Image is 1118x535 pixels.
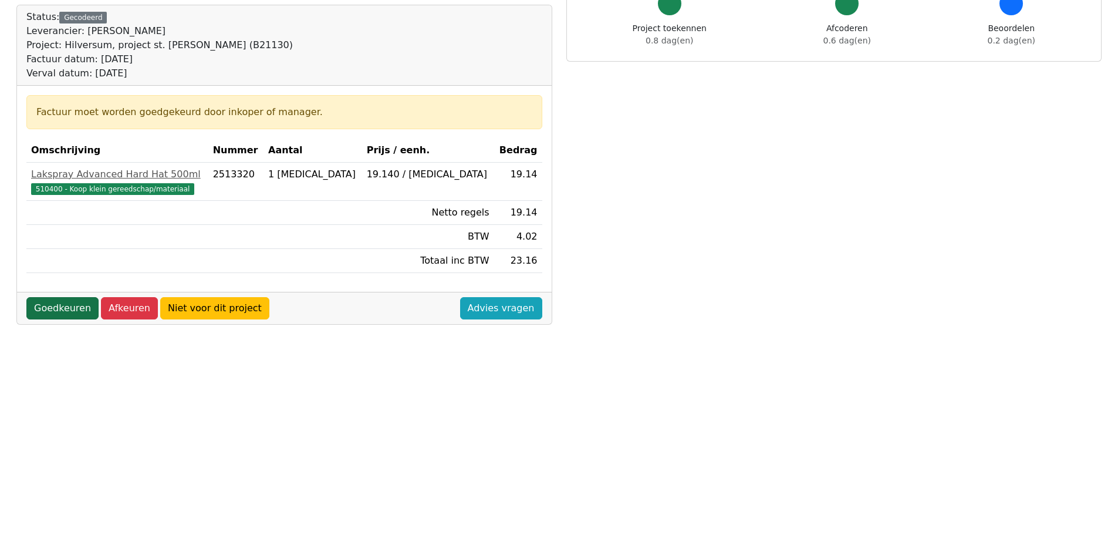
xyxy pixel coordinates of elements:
div: Afcoderen [823,22,871,47]
td: Totaal inc BTW [362,249,494,273]
a: Advies vragen [460,297,542,319]
th: Bedrag [494,139,542,163]
td: 4.02 [494,225,542,249]
th: Prijs / eenh. [362,139,494,163]
th: Omschrijving [26,139,208,163]
td: 19.14 [494,201,542,225]
span: 0.6 dag(en) [823,36,871,45]
a: Goedkeuren [26,297,99,319]
div: Verval datum: [DATE] [26,66,293,80]
div: 1 [MEDICAL_DATA] [268,167,357,181]
td: Netto regels [362,201,494,225]
span: 0.2 dag(en) [988,36,1035,45]
div: 19.140 / [MEDICAL_DATA] [367,167,489,181]
td: BTW [362,225,494,249]
td: 19.14 [494,163,542,201]
div: Lakspray Advanced Hard Hat 500ml [31,167,204,181]
div: Leverancier: [PERSON_NAME] [26,24,293,38]
div: Gecodeerd [59,12,107,23]
div: Status: [26,10,293,80]
td: 2513320 [208,163,264,201]
span: 510400 - Koop klein gereedschap/materiaal [31,183,194,195]
a: Afkeuren [101,297,158,319]
div: Factuur datum: [DATE] [26,52,293,66]
a: Lakspray Advanced Hard Hat 500ml510400 - Koop klein gereedschap/materiaal [31,167,204,196]
div: Project toekennen [633,22,707,47]
a: Niet voor dit project [160,297,269,319]
td: 23.16 [494,249,542,273]
div: Beoordelen [988,22,1035,47]
div: Factuur moet worden goedgekeurd door inkoper of manager. [36,105,532,119]
div: Project: Hilversum, project st. [PERSON_NAME] (B21130) [26,38,293,52]
th: Nummer [208,139,264,163]
th: Aantal [264,139,362,163]
span: 0.8 dag(en) [646,36,693,45]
